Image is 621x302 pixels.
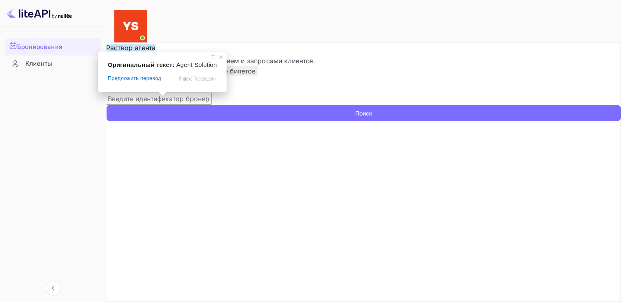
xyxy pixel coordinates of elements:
a: Бронирования [5,38,101,55]
input: Введите идентификатор бронирования (например, 63782194) [106,93,211,105]
ya-tr-span: Клиенты [25,59,52,69]
ya-tr-span: Поиск [355,109,372,118]
ya-tr-span: Бронирования [17,42,62,52]
button: Поиск [106,105,621,121]
div: Клиенты [5,56,101,72]
div: Бронирования [5,38,101,56]
span: Предложить перевод [108,75,161,82]
button: Свернуть навигацию [46,281,60,295]
ya-tr-span: Раствор агента [106,44,156,52]
span: Оригинальный текст: [108,61,174,68]
a: Клиенты [5,56,101,71]
span: Agent Solution [176,61,217,68]
img: Логотип LiteAPI [7,7,72,20]
img: Служба Поддержки Яндекса [114,10,147,42]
